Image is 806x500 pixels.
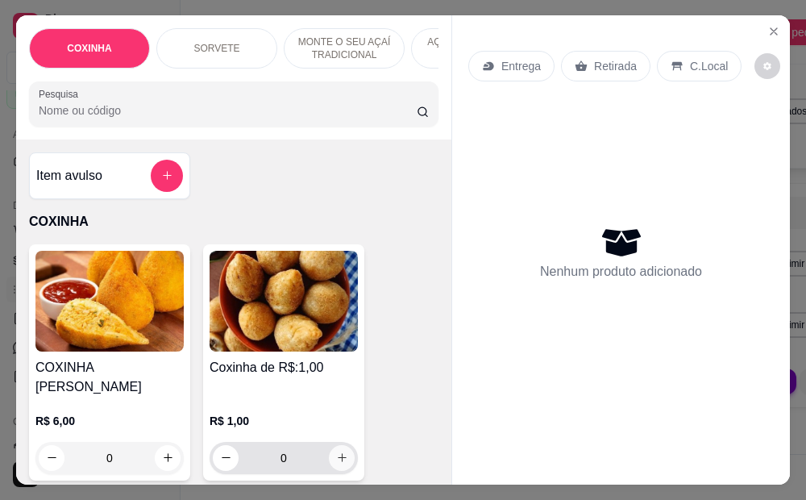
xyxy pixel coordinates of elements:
[67,42,111,55] p: COXINHA
[761,19,787,44] button: Close
[39,102,417,119] input: Pesquisa
[297,35,391,61] p: MONTE O SEU AÇAÍ TRADICIONAL
[540,262,702,281] p: Nenhum produto adicionado
[39,87,84,101] label: Pesquisa
[35,251,184,352] img: product-image
[754,53,780,79] button: decrease-product-quantity
[329,445,355,471] button: increase-product-quantity
[36,166,102,185] h4: Item avulso
[501,58,541,74] p: Entrega
[594,58,637,74] p: Retirada
[213,445,239,471] button: decrease-product-quantity
[35,413,184,429] p: R$ 6,00
[193,42,239,55] p: SORVETE
[210,251,358,352] img: product-image
[210,413,358,429] p: R$ 1,00
[210,358,358,377] h4: Coxinha de R$:1,00
[425,35,518,61] p: AÇAI PREMIUM OU AÇAI ZERO
[29,212,438,231] p: COXINHA
[151,160,183,192] button: add-separate-item
[35,358,184,397] h4: COXINHA [PERSON_NAME]
[690,58,728,74] p: C.Local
